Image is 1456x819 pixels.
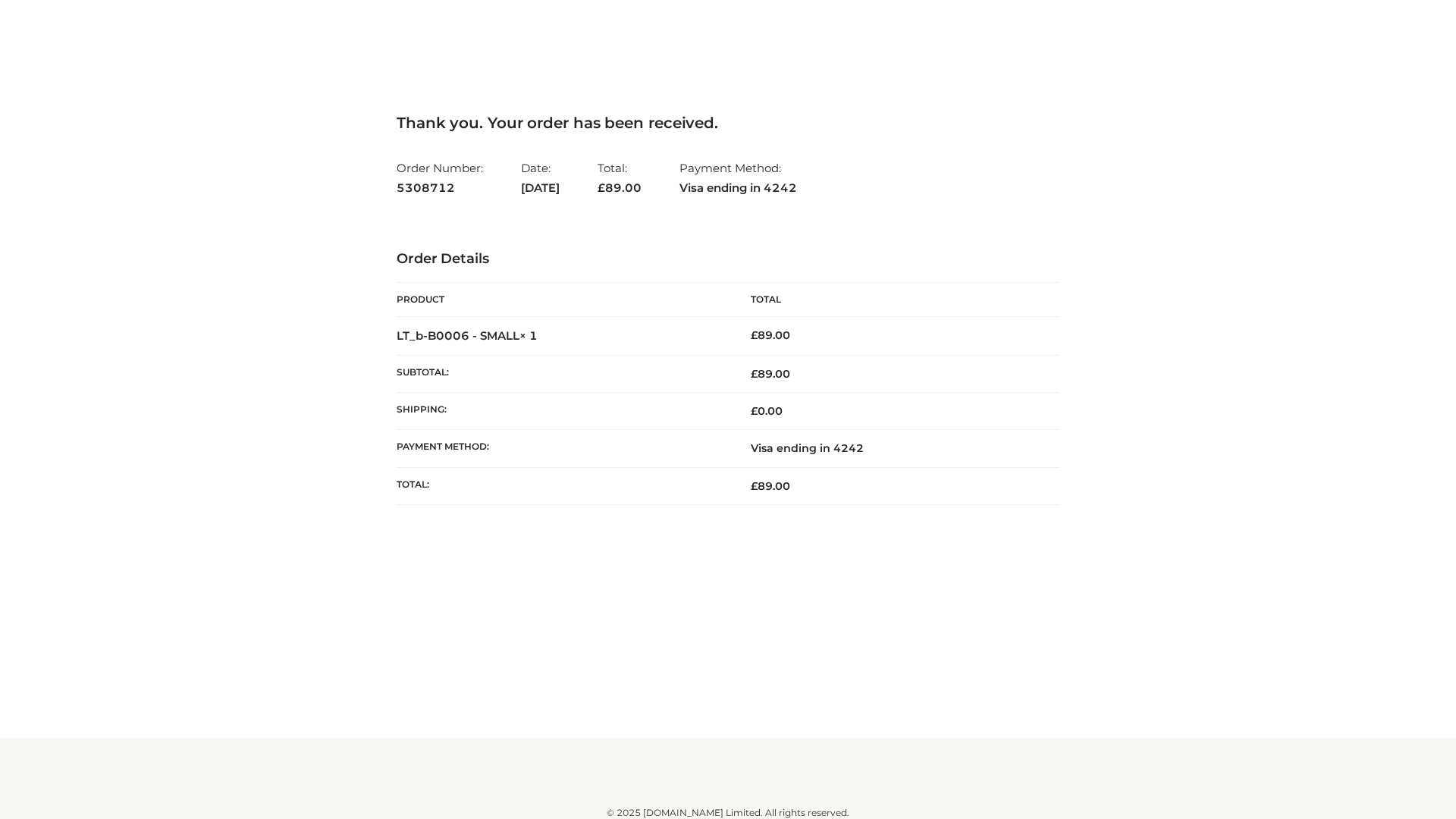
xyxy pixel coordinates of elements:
bdi: 0.00 [751,404,783,418]
strong: [DATE] [521,178,560,198]
li: Order Number: [397,155,483,201]
span: £ [751,479,758,493]
th: Payment method: [397,430,728,467]
li: Payment Method: [679,155,797,201]
strong: LT_b-B0006 - SMALL [397,328,538,343]
span: £ [751,328,758,342]
strong: × 1 [519,328,538,343]
th: Product [397,283,728,317]
span: 89.00 [751,367,790,381]
li: Total: [598,155,642,201]
th: Shipping: [397,393,728,430]
bdi: 89.00 [751,328,790,342]
li: Date: [521,155,560,201]
strong: Visa ending in 4242 [679,178,797,198]
th: Total [728,283,1059,317]
strong: 5308712 [397,178,483,198]
h3: Order Details [397,251,1059,268]
td: Visa ending in 4242 [728,430,1059,467]
h3: Thank you. Your order has been received. [397,114,1059,132]
th: Subtotal: [397,355,728,392]
span: 89.00 [751,479,790,493]
span: £ [751,404,758,418]
th: Total: [397,467,728,504]
span: £ [751,367,758,381]
span: 89.00 [598,180,642,195]
span: £ [598,180,605,195]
